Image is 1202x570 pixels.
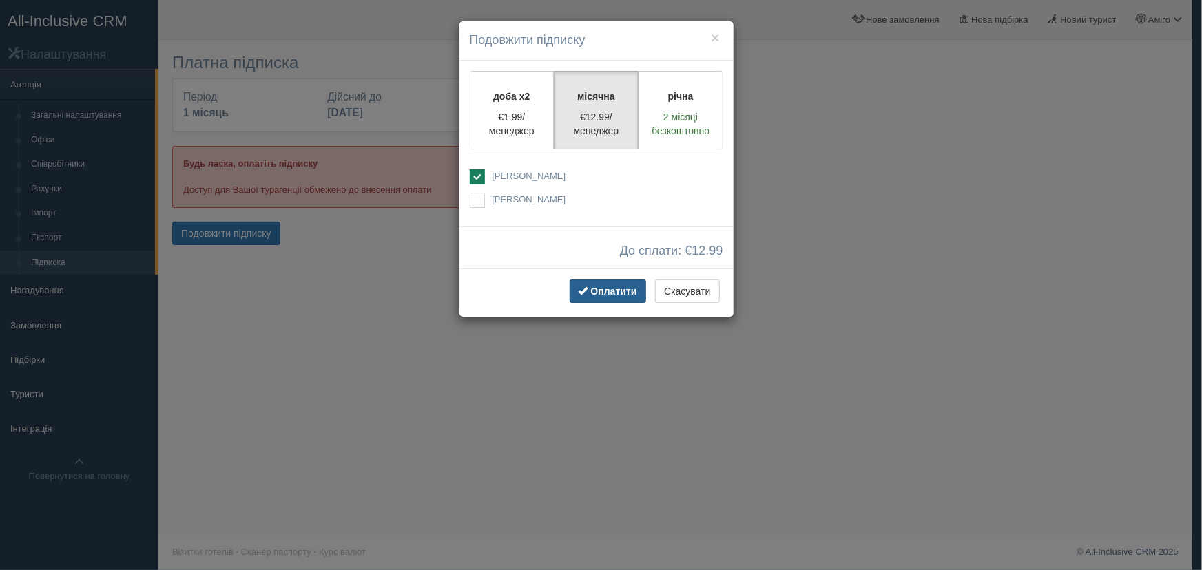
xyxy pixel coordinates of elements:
[479,110,546,138] p: €1.99/менеджер
[711,30,719,45] button: ×
[692,244,723,257] span: 12.99
[470,32,723,50] h4: Подовжити підписку
[492,194,566,204] span: [PERSON_NAME]
[647,110,714,138] p: 2 місяці безкоштовно
[479,89,546,103] p: доба x2
[563,89,630,103] p: місячна
[492,171,566,181] span: [PERSON_NAME]
[655,279,719,303] button: Скасувати
[591,286,637,297] span: Оплатити
[620,244,723,258] span: До сплати: €
[563,110,630,138] p: €12.99/менеджер
[647,89,714,103] p: річна
[570,279,646,303] button: Оплатити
